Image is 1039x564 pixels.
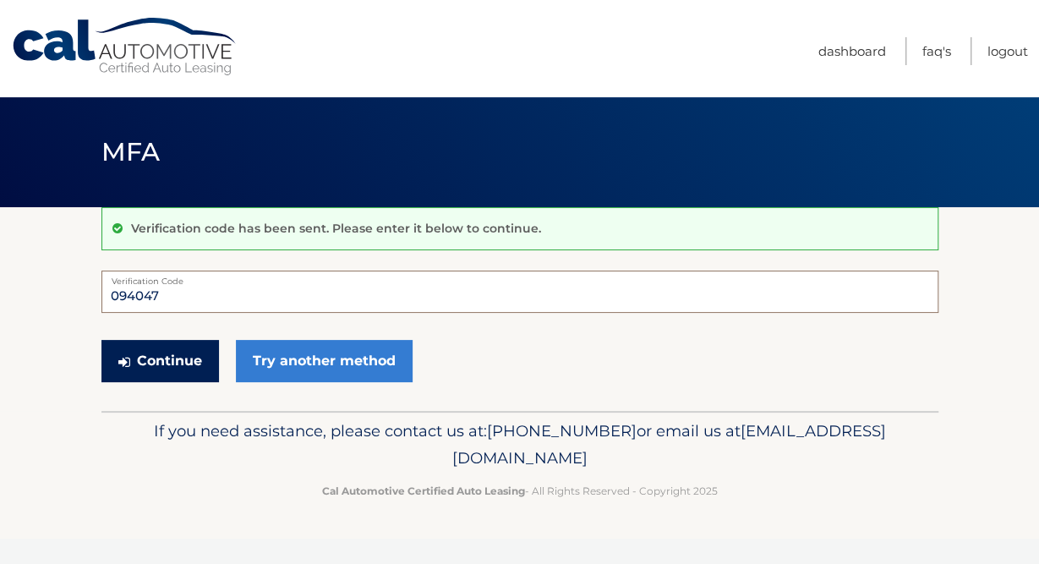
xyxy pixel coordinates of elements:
p: - All Rights Reserved - Copyright 2025 [112,482,927,500]
span: MFA [101,136,161,167]
span: [EMAIL_ADDRESS][DOMAIN_NAME] [452,421,886,468]
a: Logout [987,37,1028,65]
span: [PHONE_NUMBER] [487,421,637,441]
p: Verification code has been sent. Please enter it below to continue. [131,221,541,236]
strong: Cal Automotive Certified Auto Leasing [322,485,525,497]
label: Verification Code [101,271,938,284]
a: Try another method [236,340,413,382]
input: Verification Code [101,271,938,313]
a: FAQ's [922,37,951,65]
p: If you need assistance, please contact us at: or email us at [112,418,927,472]
button: Continue [101,340,219,382]
a: Cal Automotive [11,17,239,77]
a: Dashboard [818,37,886,65]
